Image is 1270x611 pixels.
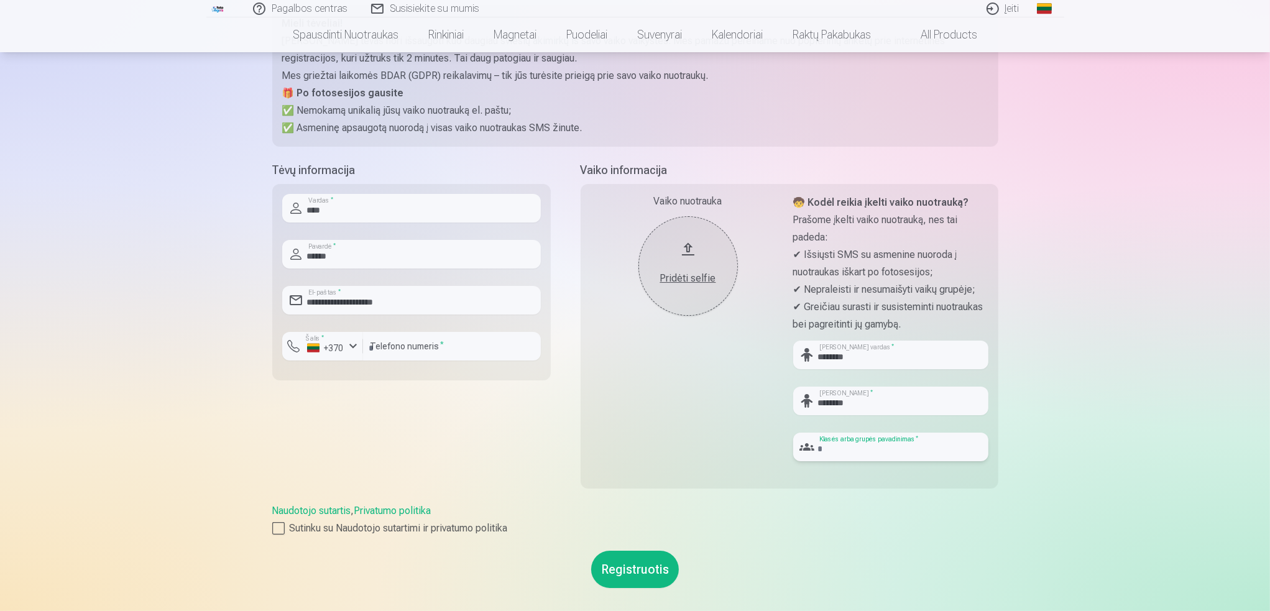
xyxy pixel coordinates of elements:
p: Mes griežtai laikomės BDAR (GDPR) reikalavimų – tik jūs turėsite prieigą prie savo vaiko nuotraukų. [282,67,988,85]
a: All products [886,17,992,52]
a: Suvenyrai [622,17,697,52]
label: Sutinku su Naudotojo sutartimi ir privatumo politika [272,521,998,536]
div: Pridėti selfie [651,271,725,286]
p: Prašome įkelti vaiko nuotrauką, nes tai padeda: [793,211,988,246]
img: /fa2 [211,5,225,12]
strong: 🎁 Po fotosesijos gausite [282,87,404,99]
a: Raktų pakabukas [778,17,886,52]
button: Registruotis [591,551,679,588]
p: ✔ Nepraleisti ir nesumaišyti vaikų grupėje; [793,281,988,298]
div: Vaiko nuotrauka [591,194,786,209]
div: +370 [307,342,344,354]
a: Kalendoriai [697,17,778,52]
a: Privatumo politika [354,505,431,517]
label: Šalis [302,334,328,343]
p: ✅ Asmeninę apsaugotą nuorodą į visas vaiko nuotraukas SMS žinute. [282,119,988,137]
p: ✅ Nemokamą unikalią jūsų vaiko nuotrauką el. paštu; [282,102,988,119]
h5: Tėvų informacija [272,162,551,179]
p: ✔ Išsiųsti SMS su asmenine nuoroda į nuotraukas iškart po fotosesijos; [793,246,988,281]
a: Magnetai [479,17,551,52]
button: Pridėti selfie [638,216,738,316]
strong: 🧒 Kodėl reikia įkelti vaiko nuotrauką? [793,196,969,208]
a: Rinkiniai [413,17,479,52]
p: ✔ Greičiau surasti ir susisteminti nuotraukas bei pagreitinti jų gamybą. [793,298,988,333]
a: Spausdinti nuotraukas [278,17,413,52]
div: , [272,503,998,536]
a: Naudotojo sutartis [272,505,351,517]
h5: Vaiko informacija [581,162,998,179]
button: Šalis*+370 [282,332,363,361]
a: Puodeliai [551,17,622,52]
